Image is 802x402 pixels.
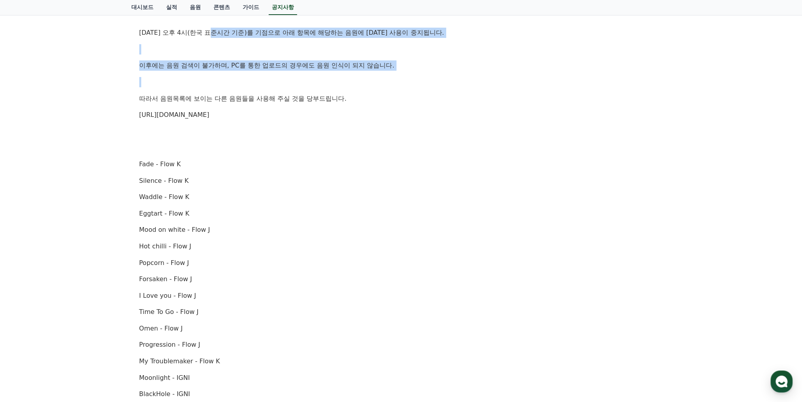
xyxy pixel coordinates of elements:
p: My Troublemaker - Flow K [139,356,663,366]
p: Silence - Flow K [139,176,663,186]
p: Eggtart - Flow K [139,209,663,219]
a: [URL][DOMAIN_NAME] [139,111,209,118]
span: 홈 [25,262,30,269]
p: [DATE] 오후 4시(한국 표준시간 기준)를 기점으로 아래 항목에 해당하는 음원에 [DATE] 사용이 중지됩니다. [139,28,663,38]
p: 이후에는 음원 검색이 불가하며, PC를 통한 업로드의 경우에도 음원 인식이 되지 않습니다. [139,60,663,71]
p: Moonlight - IGNI [139,373,663,383]
p: Omen - Flow J [139,323,663,334]
p: Forsaken - Flow J [139,274,663,284]
p: Mood on white - Flow J [139,225,663,235]
span: 설정 [122,262,131,269]
p: Hot chilli - Flow J [139,241,663,252]
a: 홈 [2,250,52,270]
p: Time To Go - Flow J [139,307,663,317]
p: I Love you - Flow J [139,291,663,301]
p: Fade - Flow K [139,159,663,169]
p: Popcorn - Flow J [139,258,663,268]
a: 대화 [52,250,102,270]
p: Waddle - Flow K [139,192,663,202]
span: 대화 [72,263,82,269]
p: Progression - Flow J [139,340,663,350]
p: BlackHole - IGNI [139,389,663,399]
a: 설정 [102,250,151,270]
p: 따라서 음원목록에 보이는 다른 음원들을 사용해 주실 것을 당부드립니다. [139,94,663,104]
